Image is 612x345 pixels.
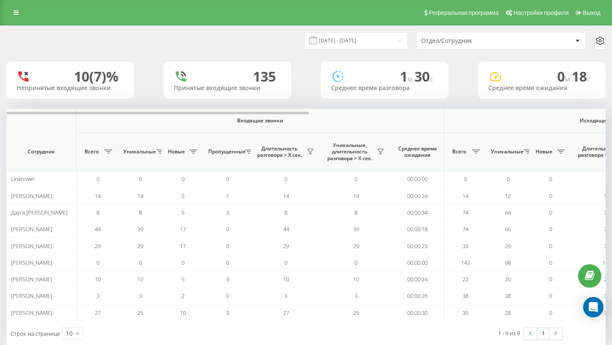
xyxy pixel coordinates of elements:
[505,192,511,200] span: 12
[283,242,289,250] span: 29
[181,259,184,266] span: 0
[139,209,142,216] span: 8
[139,259,142,266] span: 0
[391,238,444,254] td: 00:00:23
[587,74,590,84] span: c
[95,242,101,250] span: 29
[549,275,552,283] span: 0
[505,309,511,317] span: 28
[14,148,69,155] span: Сотрудник
[284,175,287,183] span: 0
[505,292,511,300] span: 38
[462,209,468,216] span: 74
[96,209,99,216] span: 8
[513,9,569,16] span: Настройки профиля
[583,9,601,16] span: Выход
[565,74,572,84] span: м
[507,175,510,183] span: 0
[354,209,357,216] span: 8
[226,275,229,283] span: 3
[505,209,511,216] span: 64
[391,221,444,238] td: 00:00:18
[391,171,444,187] td: 00:00:00
[181,175,184,183] span: 0
[505,259,511,266] span: 98
[226,175,229,183] span: 0
[181,292,184,300] span: 2
[533,148,555,155] span: Новые
[11,330,60,337] span: Строк на странице
[491,148,521,155] span: Уникальные
[414,67,433,85] span: 30
[583,297,603,317] div: Open Intercom Messenger
[11,259,52,266] span: [PERSON_NAME]
[549,225,552,233] span: 0
[537,328,550,339] a: 1
[462,309,468,317] span: 35
[557,67,572,85] span: 0
[549,192,552,200] span: 0
[11,275,52,283] span: [PERSON_NAME]
[283,309,289,317] span: 27
[11,309,52,317] span: [PERSON_NAME]
[408,74,414,84] span: м
[283,275,289,283] span: 10
[461,259,470,266] span: 142
[325,142,374,162] span: Уникальные, длительность разговора > Х сек.
[226,192,229,200] span: 1
[137,242,143,250] span: 29
[11,175,35,183] span: Unknown
[462,292,468,300] span: 38
[226,225,229,233] span: 0
[226,242,229,250] span: 0
[226,209,229,216] span: 3
[498,329,520,337] div: 1 - 9 из 9
[353,242,359,250] span: 29
[11,225,52,233] span: [PERSON_NAME]
[99,117,422,124] span: Входящие звонки
[400,67,414,85] span: 1
[137,192,143,200] span: 14
[354,292,357,300] span: 3
[96,292,99,300] span: 3
[391,271,444,288] td: 00:00:24
[353,309,359,317] span: 25
[95,192,101,200] span: 14
[11,209,68,216] span: Дар'я [PERSON_NAME]
[284,292,287,300] span: 3
[429,9,499,16] span: Реферальная программа
[208,148,243,155] span: Пропущенные
[549,259,552,266] span: 0
[81,148,102,155] span: Всего
[391,204,444,221] td: 00:00:34
[354,175,357,183] span: 0
[180,309,186,317] span: 10
[181,275,184,283] span: 5
[549,175,552,183] span: 0
[549,242,552,250] span: 0
[226,292,229,300] span: 0
[11,242,52,250] span: [PERSON_NAME]
[226,309,229,317] span: 3
[284,209,287,216] span: 8
[139,292,142,300] span: 3
[139,175,142,183] span: 0
[137,309,143,317] span: 25
[462,242,468,250] span: 33
[11,292,52,300] span: [PERSON_NAME]
[421,37,523,45] div: Отдел/Сотрудник
[391,255,444,271] td: 00:00:00
[181,192,184,200] span: 5
[464,175,467,183] span: 0
[96,175,99,183] span: 0
[253,68,276,85] div: 135
[430,74,433,84] span: c
[549,292,552,300] span: 0
[283,192,289,200] span: 14
[166,148,187,155] span: Новые
[17,85,124,92] div: Непринятые входящие звонки
[391,288,444,304] td: 00:00:26
[572,67,590,85] span: 18
[96,259,99,266] span: 0
[462,192,468,200] span: 14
